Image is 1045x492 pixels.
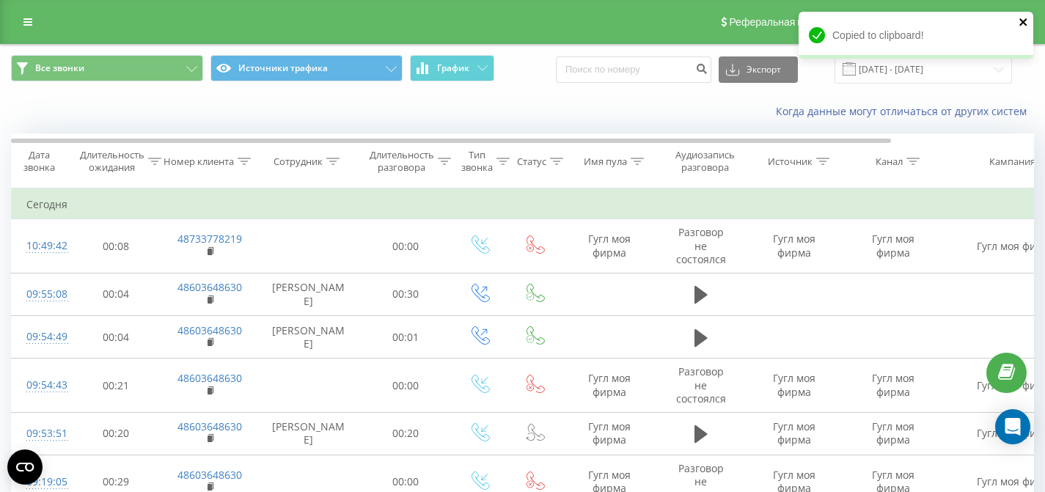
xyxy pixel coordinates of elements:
div: 09:55:08 [26,280,56,309]
td: Гугл моя фирма [562,219,657,273]
td: 00:04 [70,316,162,359]
td: 00:30 [360,273,452,315]
span: Разговор не состоялся [676,225,726,265]
div: Источник [768,155,813,168]
a: 48603648630 [177,280,242,294]
td: Гугл моя фирма [562,359,657,413]
button: Экспорт [719,56,798,83]
button: Все звонки [11,55,203,81]
input: Поиск по номеру [556,56,711,83]
div: Тип звонка [461,149,493,174]
td: Гугл моя фирма [844,412,943,455]
span: График [437,63,469,73]
td: 00:20 [70,412,162,455]
span: Все звонки [35,62,84,74]
div: Кампания [989,155,1035,168]
div: 09:54:43 [26,371,56,400]
div: Copied to clipboard! [799,12,1033,59]
td: [PERSON_NAME] [257,316,360,359]
td: 00:00 [360,359,452,413]
div: Open Intercom Messenger [995,409,1030,444]
span: Реферальная программа [729,16,849,28]
td: 00:20 [360,412,452,455]
div: Статус [517,155,546,168]
td: 00:08 [70,219,162,273]
td: Гугл моя фирма [745,412,844,455]
div: Длительность ожидания [80,149,144,174]
a: Когда данные могут отличаться от других систем [776,104,1034,118]
td: 00:00 [360,219,452,273]
td: [PERSON_NAME] [257,273,360,315]
a: 48733778219 [177,232,242,246]
div: Длительность разговора [370,149,434,174]
td: [PERSON_NAME] [257,412,360,455]
div: 10:49:42 [26,232,56,260]
button: Источники трафика [210,55,403,81]
td: Гугл моя фирма [745,219,844,273]
div: Номер клиента [164,155,234,168]
div: Сотрудник [274,155,323,168]
td: Гугл моя фирма [844,359,943,413]
a: 48603648630 [177,419,242,433]
div: 09:54:49 [26,323,56,351]
div: Канал [876,155,903,168]
div: Имя пула [584,155,627,168]
button: Open CMP widget [7,449,43,485]
button: График [410,55,494,81]
td: Гугл моя фирма [745,359,844,413]
a: 48603648630 [177,371,242,385]
td: Гугл моя фирма [562,412,657,455]
a: 48603648630 [177,323,242,337]
div: Дата звонка [12,149,66,174]
td: Гугл моя фирма [844,219,943,273]
td: 00:04 [70,273,162,315]
div: Аудиозапись разговора [670,149,741,174]
div: 09:53:51 [26,419,56,448]
span: Разговор не состоялся [676,364,726,405]
td: 00:01 [360,316,452,359]
td: 00:21 [70,359,162,413]
a: 48603648630 [177,468,242,482]
button: close [1019,16,1029,30]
